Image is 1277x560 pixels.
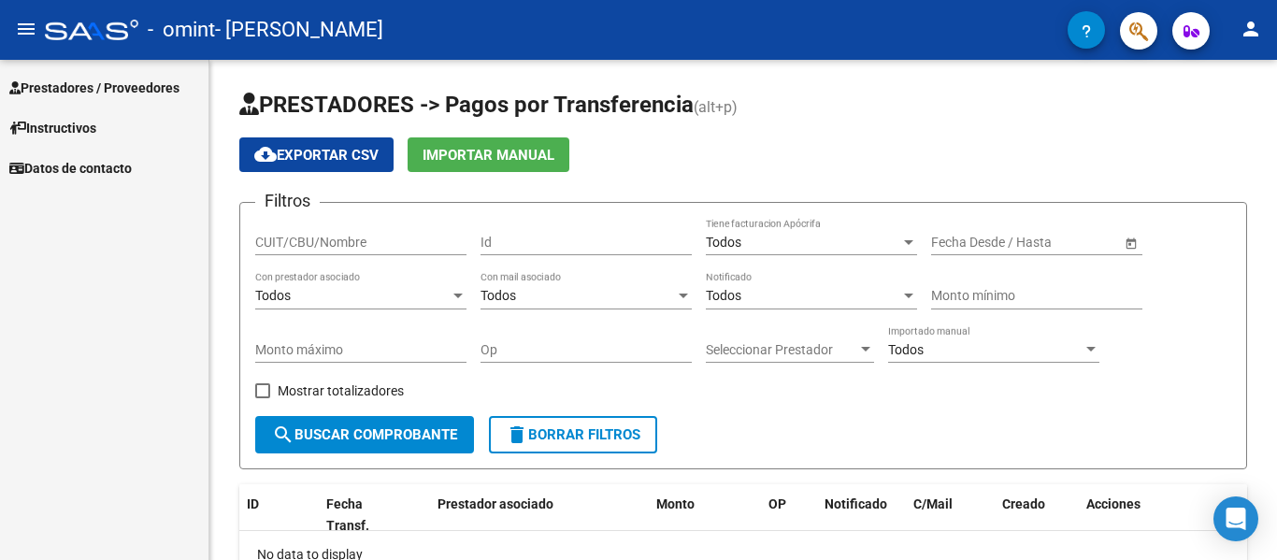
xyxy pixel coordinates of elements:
[215,9,383,50] span: - [PERSON_NAME]
[255,288,291,303] span: Todos
[9,158,132,179] span: Datos de contacto
[272,426,457,443] span: Buscar Comprobante
[706,342,857,358] span: Seleccionar Prestador
[481,288,516,303] span: Todos
[1213,496,1258,541] div: Open Intercom Messenger
[408,137,569,172] button: Importar Manual
[1086,496,1141,511] span: Acciones
[761,484,817,546] datatable-header-cell: OP
[995,484,1079,546] datatable-header-cell: Creado
[15,18,37,40] mat-icon: menu
[430,484,649,546] datatable-header-cell: Prestador asociado
[825,496,887,511] span: Notificado
[9,78,179,98] span: Prestadores / Proveedores
[148,9,215,50] span: - omint
[506,424,528,446] mat-icon: delete
[438,496,553,511] span: Prestador asociado
[906,484,995,546] datatable-header-cell: C/Mail
[656,496,695,511] span: Monto
[9,118,96,138] span: Instructivos
[326,496,369,533] span: Fecha Transf.
[1240,18,1262,40] mat-icon: person
[254,147,379,164] span: Exportar CSV
[489,416,657,453] button: Borrar Filtros
[272,424,294,446] mat-icon: search
[255,416,474,453] button: Buscar Comprobante
[768,496,786,511] span: OP
[888,342,924,357] span: Todos
[931,235,989,251] input: Start date
[1005,235,1097,251] input: End date
[817,484,906,546] datatable-header-cell: Notificado
[254,143,277,165] mat-icon: cloud_download
[649,484,761,546] datatable-header-cell: Monto
[694,98,738,116] span: (alt+p)
[319,484,403,546] datatable-header-cell: Fecha Transf.
[239,484,319,546] datatable-header-cell: ID
[247,496,259,511] span: ID
[706,288,741,303] span: Todos
[278,380,404,402] span: Mostrar totalizadores
[1002,496,1045,511] span: Creado
[255,188,320,214] h3: Filtros
[1121,233,1141,252] button: Open calendar
[913,496,953,511] span: C/Mail
[239,137,394,172] button: Exportar CSV
[423,147,554,164] span: Importar Manual
[706,235,741,250] span: Todos
[506,426,640,443] span: Borrar Filtros
[239,92,694,118] span: PRESTADORES -> Pagos por Transferencia
[1079,484,1247,546] datatable-header-cell: Acciones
